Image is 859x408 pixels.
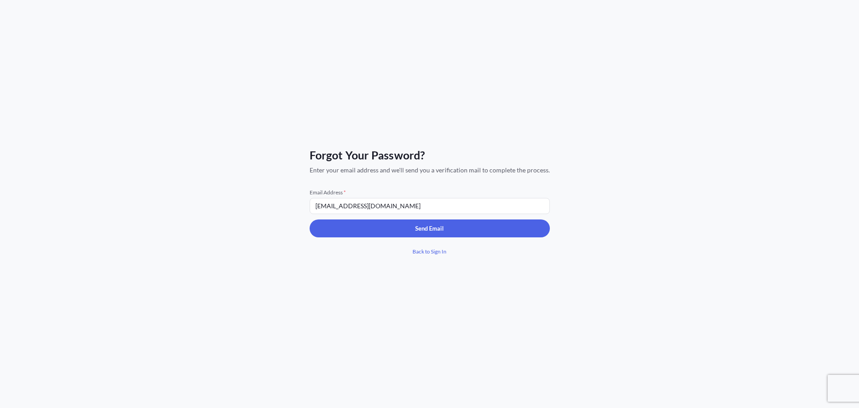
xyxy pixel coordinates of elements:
span: Back to Sign In [412,247,447,256]
span: Forgot Your Password? [310,148,550,162]
p: Send Email [415,224,444,233]
span: Enter your email address and we'll send you a verification mail to complete the process. [310,166,550,175]
input: example@gmail.com [310,198,550,214]
button: Send Email [310,219,550,237]
a: Back to Sign In [310,243,550,261]
span: Email Address [310,189,550,196]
